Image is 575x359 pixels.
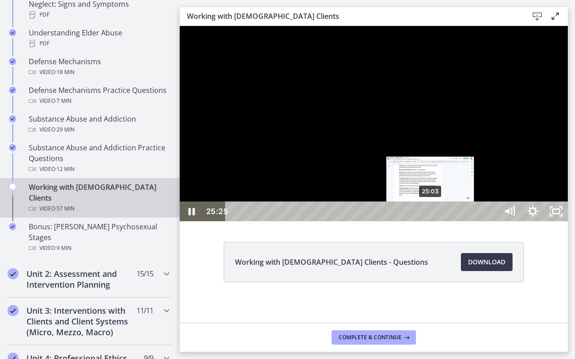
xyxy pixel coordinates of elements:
[9,144,16,151] i: Completed
[27,268,136,290] h2: Unit 2: Assessment and Intervention Planning
[187,11,514,22] h3: Working with [DEMOGRAPHIC_DATA] Clients
[55,67,75,78] span: · 18 min
[8,268,18,279] i: Completed
[29,124,169,135] div: Video
[29,96,169,106] div: Video
[318,175,341,195] button: Mute
[9,223,16,230] i: Completed
[29,85,169,106] div: Defense Mechanisms Practice Questions
[55,164,75,175] span: · 12 min
[29,164,169,175] div: Video
[55,124,75,135] span: · 29 min
[137,268,153,279] span: 15 / 15
[339,334,402,341] span: Complete & continue
[365,175,388,195] button: Unfullscreen
[29,9,169,20] div: PDF
[29,67,169,78] div: Video
[9,29,16,36] i: Completed
[29,114,169,135] div: Substance Abuse and Addiction
[9,87,16,94] i: Completed
[29,203,169,214] div: Video
[29,27,169,49] div: Understanding Elder Abuse
[235,257,428,267] span: Working with [DEMOGRAPHIC_DATA] Clients - Questions
[9,58,16,65] i: Completed
[29,243,169,254] div: Video
[55,243,71,254] span: · 9 min
[341,175,365,195] button: Show settings menu
[29,38,169,49] div: PDF
[29,182,169,214] div: Working with [DEMOGRAPHIC_DATA] Clients
[9,115,16,123] i: Completed
[29,221,169,254] div: Bonus: [PERSON_NAME] Psychosexual Stages
[180,26,568,221] iframe: Video Lesson
[8,305,18,316] i: Completed
[332,330,416,345] button: Complete & continue
[137,305,153,316] span: 11 / 11
[55,96,71,106] span: · 7 min
[29,56,169,78] div: Defense Mechanisms
[29,142,169,175] div: Substance Abuse and Addiction Practice Questions
[468,257,505,267] span: Download
[27,305,136,337] h2: Unit 3: Interventions with Clients and Client Systems (Micro, Mezzo, Macro)
[55,203,75,214] span: · 57 min
[461,253,513,271] a: Download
